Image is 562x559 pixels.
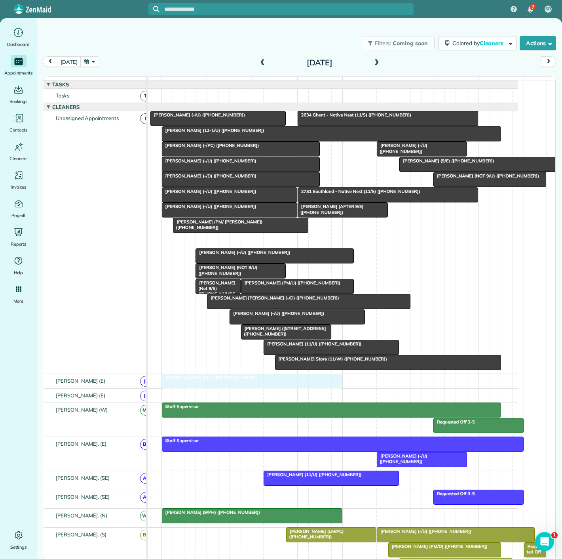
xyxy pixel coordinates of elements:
[54,378,107,384] span: [PERSON_NAME] (E)
[545,6,551,12] span: SR
[161,128,265,133] span: [PERSON_NAME] (12-1/U) ([PHONE_NUMBER])
[140,511,151,521] span: W(
[54,92,71,99] span: Tasks
[195,265,257,276] span: [PERSON_NAME] (NOT 9/U) ([PHONE_NUMBER])
[148,6,159,12] button: Focus search
[161,375,258,380] span: [PERSON_NAME] (9/U) ([PHONE_NUMBER])
[161,173,257,179] span: [PERSON_NAME] (-/D) ([PHONE_NUMBER])
[161,158,257,164] span: [PERSON_NAME] (-/U) ([PHONE_NUMBER])
[7,40,30,48] span: Dashboard
[388,79,402,85] span: 2pm
[3,226,34,248] a: Reports
[9,155,27,162] span: Cleaners
[195,250,290,255] span: [PERSON_NAME] (-/U) ([PHONE_NUMBER])
[3,112,34,134] a: Contacts
[3,529,34,551] a: Settings
[376,528,472,534] span: [PERSON_NAME] (-/U) ([PHONE_NUMBER])
[520,36,556,50] button: Actions
[229,311,325,316] span: [PERSON_NAME] (-/U) ([PHONE_NUMBER])
[14,269,23,277] span: Help
[54,494,111,500] span: [PERSON_NAME]. (SE)
[298,79,315,85] span: 12pm
[54,115,120,121] span: Unassigned Appointments
[11,183,27,191] span: Invoices
[162,79,177,85] span: 9am
[161,204,257,209] span: [PERSON_NAME] (-/U) ([PHONE_NUMBER])
[140,530,151,540] span: B(
[54,512,109,519] span: [PERSON_NAME]. (N)
[140,439,151,450] span: B(
[11,212,26,219] span: Payroll
[535,532,554,551] iframe: Intercom live chat
[524,79,538,85] span: 5pm
[161,143,260,148] span: [PERSON_NAME] (-/PC) ([PHONE_NUMBER])
[241,326,326,337] span: [PERSON_NAME] ([STREET_ADDRESS] ([PHONE_NUMBER])
[263,472,362,477] span: [PERSON_NAME] (11/U) ([PHONE_NUMBER])
[51,81,70,88] span: Tasks
[140,492,151,503] span: A(
[375,40,391,47] span: Filters:
[11,240,27,248] span: Reports
[54,441,108,447] span: [PERSON_NAME]. (E)
[480,40,505,47] span: Cleaners
[9,97,28,105] span: Bookings
[532,4,534,10] span: 7
[297,189,421,194] span: 2731 Southland - Native Nest (11/S) ([PHONE_NUMBER])
[551,532,558,538] span: 1
[173,219,262,230] span: [PERSON_NAME] (PM/ [PERSON_NAME]) ([PHONE_NUMBER])
[479,79,493,85] span: 4pm
[286,528,344,540] span: [PERSON_NAME] (LM/PC) ([PHONE_NUMBER])
[3,140,34,162] a: Cleaners
[3,169,34,191] a: Invoices
[153,6,159,12] svg: Focus search
[263,341,362,347] span: [PERSON_NAME] (11/U) ([PHONE_NUMBER])
[150,112,245,118] span: [PERSON_NAME] (-/U) ([PHONE_NUMBER])
[3,55,34,77] a: Appointments
[270,58,369,67] h2: [DATE]
[54,531,108,538] span: [PERSON_NAME]. (S)
[393,40,428,47] span: Coming soon
[3,83,34,105] a: Bookings
[388,544,488,549] span: [PERSON_NAME] (PM/D) ([PHONE_NUMBER])
[3,26,34,48] a: Dashboard
[376,143,427,154] span: [PERSON_NAME] (-/U) ([PHONE_NUMBER])
[161,404,199,409] span: Staff Supervisor
[241,280,341,286] span: [PERSON_NAME] (PM/U) ([PHONE_NUMBER])
[439,36,516,50] button: Colored byCleaners
[140,473,151,484] span: A(
[140,405,151,416] span: M(
[343,79,357,85] span: 1pm
[275,356,387,362] span: [PERSON_NAME] Store (11/W) ([PHONE_NUMBER])
[433,79,447,85] span: 3pm
[140,91,151,101] span: T
[433,173,539,179] span: [PERSON_NAME] (NOT 9/U) ([PHONE_NUMBER])
[43,56,58,67] button: prev
[51,104,81,110] span: Cleaners
[207,295,340,301] span: [PERSON_NAME] [PERSON_NAME] (-/D) ([PHONE_NUMBER])
[297,204,364,215] span: [PERSON_NAME] (AFTER 9/E) ([PHONE_NUMBER])
[140,376,151,387] span: J(
[9,126,27,134] span: Contacts
[54,392,107,399] span: [PERSON_NAME] (E)
[140,113,151,124] span: !
[433,491,475,496] span: Requested Off 3-5
[524,544,543,555] span: Requested Off
[207,79,225,85] span: 10am
[3,197,34,219] a: Payroll
[297,112,412,118] span: 2634 Ghent - Native Nest (11/S) ([PHONE_NUMBER])
[376,453,427,464] span: [PERSON_NAME] (-/U) ([PHONE_NUMBER])
[161,189,257,194] span: [PERSON_NAME] (-/U) ([PHONE_NUMBER])
[140,391,151,401] span: J(
[195,280,235,303] span: [PERSON_NAME] (Not 9/S) ([PHONE_NUMBER])
[10,543,27,551] span: Settings
[13,297,23,305] span: More
[3,254,34,277] a: Help
[522,1,539,18] div: 7 unread notifications
[433,419,475,425] span: Requested Off 3-5
[57,56,81,67] button: [DATE]
[161,509,261,515] span: [PERSON_NAME] (9/PH) ([PHONE_NUMBER])
[161,438,199,443] span: Staff Supervisor
[4,69,33,77] span: Appointments
[54,406,109,413] span: [PERSON_NAME] (W)
[452,40,506,47] span: Colored by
